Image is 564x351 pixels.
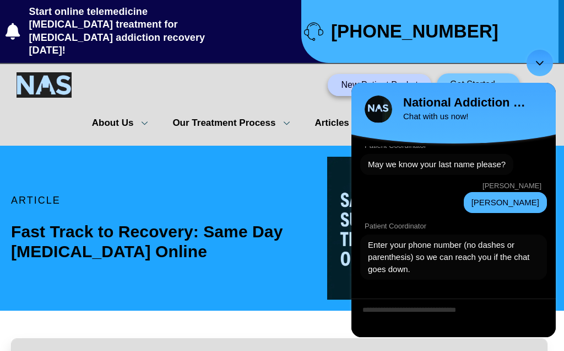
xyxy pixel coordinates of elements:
[328,25,498,38] span: [PHONE_NUMBER]
[346,44,561,343] iframe: SalesIQ Chatwindow
[6,6,232,57] a: Start online telemedicine [MEDICAL_DATA] treatment for [MEDICAL_DATA] addiction recovery [DATE]!
[306,111,357,135] a: Articles
[11,195,315,205] p: article
[11,222,315,262] h1: Fast Track to Recovery: Same Day [MEDICAL_DATA] Online
[164,111,306,135] a: Our Treatment Process
[341,81,418,89] span: New Patient Packet
[304,22,558,41] a: [PHONE_NUMBER]
[327,157,541,300] img: same day suboxone treatment online
[26,6,232,57] span: Start online telemedicine [MEDICAL_DATA] treatment for [MEDICAL_DATA] addiction recovery [DATE]!
[328,74,431,96] a: New Patient Packet
[84,111,165,135] a: About Us
[17,72,72,98] img: national addiction specialists online suboxone clinic - logo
